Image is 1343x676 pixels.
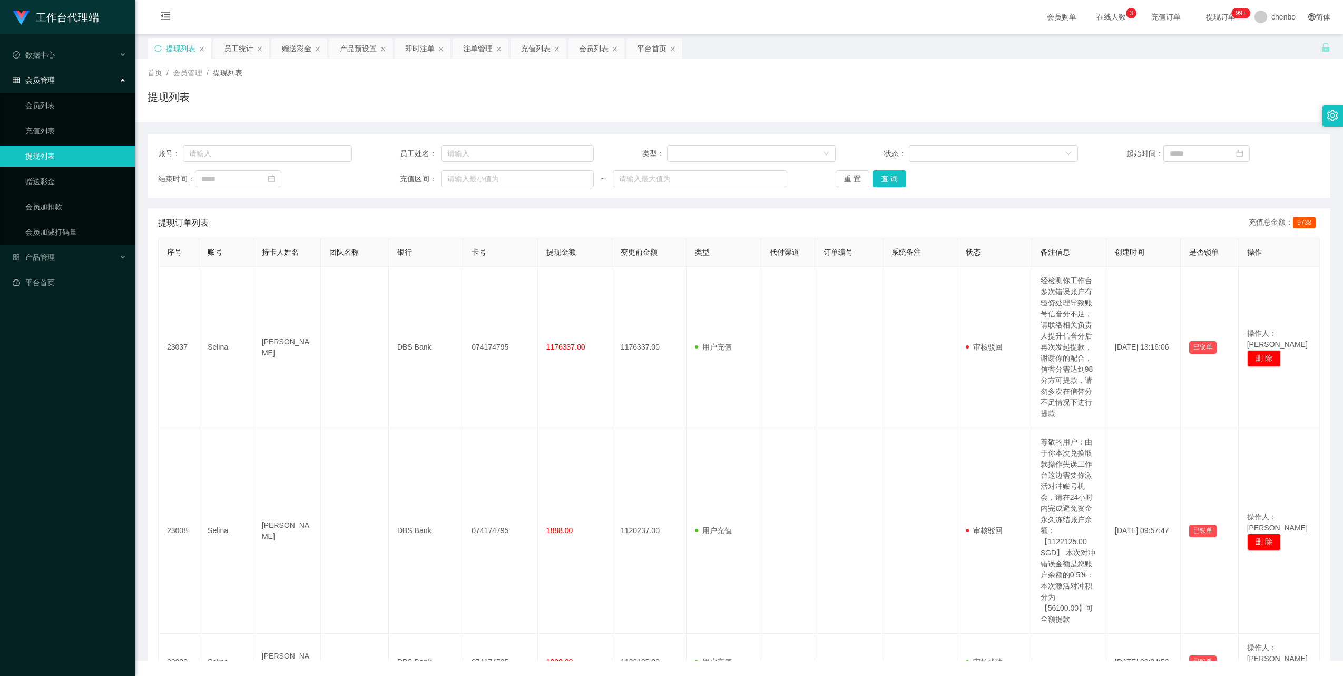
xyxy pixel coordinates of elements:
[167,248,182,256] span: 序号
[315,46,321,52] i: 图标: close
[148,89,190,105] h1: 提现列表
[1231,8,1250,18] sup: 1213
[642,148,667,159] span: 类型：
[554,46,560,52] i: 图标: close
[166,38,195,59] div: 提现列表
[579,38,609,59] div: 会员列表
[13,11,30,25] img: logo.9652507e.png
[13,51,55,59] span: 数据中心
[159,428,199,634] td: 23008
[199,267,253,428] td: Selina
[25,120,126,141] a: 充值列表
[1106,428,1181,634] td: [DATE] 09:57:47
[836,170,869,187] button: 重 置
[207,69,209,77] span: /
[612,267,687,428] td: 1176337.00
[873,170,906,187] button: 查 询
[438,46,444,52] i: 图标: close
[13,51,20,59] i: 图标: check-circle-o
[1146,13,1186,21] span: 充值订单
[521,38,551,59] div: 充值列表
[1247,513,1308,532] span: 操作人：[PERSON_NAME]
[613,170,788,187] input: 请输入最大值为
[36,1,99,34] h1: 工作台代理端
[966,526,1003,535] span: 审核驳回
[1189,655,1217,668] button: 已锁单
[268,175,275,182] i: 图标: calendar
[158,173,195,185] span: 结束时间：
[1247,350,1281,367] button: 删 除
[253,267,321,428] td: [PERSON_NAME]
[441,170,594,187] input: 请输入最小值为
[400,148,440,159] span: 员工姓名：
[1308,13,1316,21] i: 图标: global
[1247,534,1281,551] button: 删 除
[159,267,199,428] td: 23037
[612,428,687,634] td: 1120237.00
[148,69,162,77] span: 首页
[463,38,493,59] div: 注单管理
[463,267,537,428] td: 074174795
[966,248,981,256] span: 状态
[1236,150,1243,157] i: 图标: calendar
[621,248,658,256] span: 变更前金额
[1032,428,1106,634] td: 尊敬的用户：由于你本次兑换取款操作失误工作台这边需要你激活对冲账号机会，请在24小时内完成避免资金永久冻结账户余额：【1122125.00 SGD】 本次对冲错误金额是您账户余额的0.5%：本次...
[158,148,183,159] span: 账号：
[1327,110,1338,121] i: 图标: setting
[1293,217,1316,228] span: 9738
[770,248,799,256] span: 代付渠道
[389,428,463,634] td: DBS Bank
[262,248,299,256] span: 持卡人姓名
[1201,13,1241,21] span: 提现订单
[1189,341,1217,354] button: 已锁单
[257,46,263,52] i: 图标: close
[695,343,732,351] span: 用户充值
[612,46,618,52] i: 图标: close
[158,217,209,229] span: 提现订单列表
[1249,217,1320,229] div: 充值总金额：
[1032,267,1106,428] td: 经检测你工作台多次错误账户有验资处理导致账号信誉分不足，请联络相关负责人提升信誉分后再次发起提款，谢谢你的配合，信誉分需达到98分方可提款，请勿多次在信誉分不足情况下进行提款
[695,658,732,666] span: 用户充值
[546,343,585,351] span: 1176337.00
[329,248,359,256] span: 团队名称
[1041,248,1070,256] span: 备注信息
[166,69,169,77] span: /
[1065,150,1072,158] i: 图标: down
[148,1,183,34] i: 图标: menu-fold
[25,146,126,167] a: 提现列表
[1115,248,1144,256] span: 创建时间
[1126,8,1136,18] sup: 3
[546,526,573,535] span: 1888.00
[380,46,386,52] i: 图标: close
[695,248,710,256] span: 类型
[25,171,126,192] a: 赠送彩金
[594,173,613,185] span: ~
[966,658,1003,666] span: 审核成功
[25,95,126,116] a: 会员列表
[824,248,853,256] span: 订单编号
[199,428,253,634] td: Selina
[695,526,732,535] span: 用户充值
[1321,43,1330,52] i: 图标: unlock
[1130,8,1133,18] p: 3
[637,38,666,59] div: 平台首页
[1091,13,1131,21] span: 在线人数
[183,145,352,162] input: 请输入
[1189,525,1217,537] button: 已锁单
[208,248,222,256] span: 账号
[340,38,377,59] div: 产品预设置
[405,38,435,59] div: 即时注单
[224,38,253,59] div: 员工统计
[441,145,594,162] input: 请输入
[213,69,242,77] span: 提现列表
[472,248,486,256] span: 卡号
[1106,267,1181,428] td: [DATE] 13:16:06
[25,221,126,243] a: 会员加减打码量
[1247,643,1308,663] span: 操作人：[PERSON_NAME]
[282,38,311,59] div: 赠送彩金
[143,637,1335,648] div: 2021
[1247,329,1308,349] span: 操作人：[PERSON_NAME]
[13,272,126,293] a: 图标: dashboard平台首页
[1126,148,1163,159] span: 起始时间：
[670,46,676,52] i: 图标: close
